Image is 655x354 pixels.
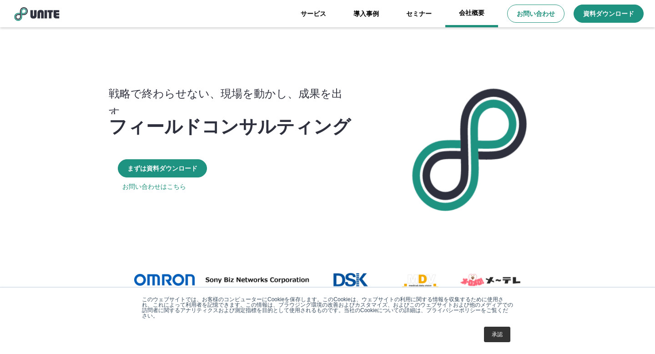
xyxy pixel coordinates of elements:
a: お問い合わせ [507,5,564,23]
p: このウェブサイトでは、お客様のコンピューターにCookieを保存します。このCookieは、ウェブサイトの利用に関する情報を収集するために使用され、これによって利用者を記憶できます。この情報は、... [142,297,513,319]
p: 資料ダウンロード [583,9,634,18]
p: 戦略で終わらせない、現場を動かし、成果を出す。 [109,84,360,121]
a: 承認 [484,327,510,342]
a: 資料ダウンロード [574,5,644,23]
a: まずは資料ダウンロード [118,159,207,177]
p: まずは資料ダウンロード [127,164,197,173]
a: お問い合わせはこちら [122,182,186,191]
p: お問い合わせ [517,9,555,18]
p: フィールドコンサルティング [109,114,351,136]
